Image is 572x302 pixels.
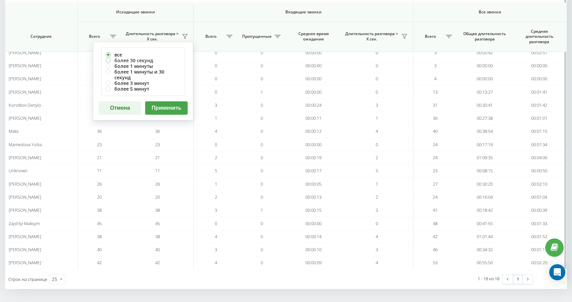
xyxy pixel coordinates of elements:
td: 00:00:00 [286,59,341,72]
td: 00:00:11 [286,112,341,125]
span: 45 [97,220,102,226]
td: 00:38:54 [457,125,512,138]
div: 25 [52,276,57,283]
td: 00:01:52 [512,230,567,243]
span: 0 [215,220,217,226]
td: 00:02:20 [512,256,567,269]
span: 46 [433,246,438,253]
span: 38 [97,207,102,213]
span: 4 [215,260,217,266]
span: 42 [433,233,438,239]
span: 3 [376,246,378,253]
span: 3 [434,63,437,69]
td: 00:00:00 [457,59,512,72]
span: 0 [376,76,378,82]
span: 0 [261,246,263,253]
span: [PERSON_NAME] [9,76,41,82]
span: 4 [434,76,437,82]
span: [PERSON_NAME] [9,233,41,239]
label: более 30 секунд [106,58,181,63]
span: 42 [155,260,160,266]
td: 00:01:41 [512,85,567,98]
span: 26 [155,181,160,187]
span: 0 [261,260,263,266]
td: 00:00:00 [286,72,341,85]
span: 1 [261,89,263,95]
span: 20 [97,194,102,200]
span: 0 [215,63,217,69]
span: 0 [261,49,263,56]
a: 1 [513,275,523,284]
span: 0 [215,89,217,95]
span: 0 [261,155,263,161]
td: 00:55:50 [457,256,512,269]
span: Mamedova Yuliia [9,141,42,147]
span: 2 [376,155,378,161]
span: 3 [376,102,378,108]
span: 36 [155,128,160,134]
td: 00:04:06 [512,151,567,164]
td: 00:05:42 [457,46,512,59]
span: 23 [433,168,438,174]
span: 36 [97,128,102,134]
td: 00:17:19 [457,138,512,151]
span: 1 [215,181,217,187]
td: 00:00:00 [512,72,567,85]
span: 2 [215,194,217,200]
span: [PERSON_NAME] [9,260,41,266]
span: 0 [376,141,378,147]
td: 00:00:13 [286,191,341,204]
span: [PERSON_NAME] [9,63,41,69]
label: более 1 минуты и 30 секунд [106,69,181,80]
span: 27 [433,181,438,187]
span: Пропущенные [241,34,273,39]
span: Длительность разговора > Х сек. [125,31,180,41]
td: 00:00:15 [286,204,341,217]
div: Open Intercom Messenger [549,264,565,280]
span: 3 [215,246,217,253]
td: 00:01:15 [512,125,567,138]
label: все [106,52,181,58]
span: [PERSON_NAME] [9,49,41,56]
span: 1 [215,115,217,121]
td: 00:00:00 [286,85,341,98]
span: 4 [376,233,378,239]
span: Всего [417,34,444,39]
td: 00:01:17 [512,243,567,256]
span: [PERSON_NAME] [9,155,41,161]
span: 5 [215,168,217,174]
td: 00:30:41 [457,99,512,112]
label: более 1 минуты [106,63,181,69]
span: 0 [376,63,378,69]
span: 40 [97,246,102,253]
td: 00:00:00 [286,46,341,59]
span: Входящие звонки [208,9,399,15]
td: 00:00:17 [286,164,341,177]
td: 01:01:44 [457,230,512,243]
span: 0 [261,181,263,187]
span: 53 [433,260,438,266]
td: 00:01:01 [512,112,567,125]
span: 2 [215,155,217,161]
span: 3 [376,207,378,213]
td: 00:00:05 [286,177,341,190]
td: 00:18:42 [457,204,512,217]
td: 00:00:00 [512,59,567,72]
td: 00:00:00 [286,217,341,230]
span: 0 [215,49,217,56]
span: 0 [215,76,217,82]
td: 00:00:19 [286,151,341,164]
span: 42 [97,260,102,266]
td: 01:09:35 [457,151,512,164]
td: 00:02:10 [512,177,567,190]
span: Maks [9,128,19,134]
span: 23 [97,141,102,147]
span: 0 [261,102,263,108]
td: 00:41:55 [457,217,512,230]
span: 24 [433,141,438,147]
span: 0 [261,220,263,226]
button: Отмена [99,101,141,115]
span: 0 [376,220,378,226]
span: 0 [261,128,263,134]
span: 0 [376,49,378,56]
